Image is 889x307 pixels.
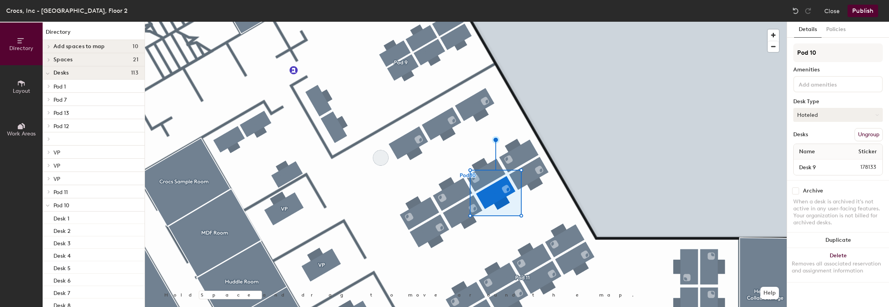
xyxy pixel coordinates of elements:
[13,88,30,94] span: Layout
[848,5,878,17] button: Publish
[53,288,70,297] p: Desk 7
[822,22,850,38] button: Policies
[53,176,60,182] span: VP
[842,163,881,172] span: 178133
[792,260,884,274] div: Removes all associated reservation and assignment information
[53,110,69,116] span: Pod 13
[53,225,71,234] p: Desk 2
[795,162,842,173] input: Unnamed desk
[760,287,779,299] button: Help
[804,7,812,15] img: Redo
[53,43,105,50] span: Add spaces to map
[53,189,68,196] span: Pod 11
[133,57,138,63] span: 21
[6,6,127,16] div: Crocs, Inc - [GEOGRAPHIC_DATA], Floor 2
[53,202,69,209] span: Pod 10
[793,198,883,226] div: When a desk is archived it's not active in any user-facing features. Your organization is not bil...
[855,128,883,141] button: Ungroup
[53,163,60,169] span: VP
[53,275,71,284] p: Desk 6
[795,145,819,159] span: Name
[133,43,138,50] span: 10
[793,67,883,73] div: Amenities
[855,145,881,159] span: Sticker
[53,263,71,272] p: Desk 5
[794,22,822,38] button: Details
[787,248,889,282] button: DeleteRemoves all associated reservation and assignment information
[793,99,883,105] div: Desk Type
[53,70,69,76] span: Desks
[824,5,840,17] button: Close
[793,108,883,122] button: Hoteled
[53,97,67,103] span: Pod 7
[9,45,33,52] span: Directory
[53,250,71,259] p: Desk 4
[797,79,867,88] input: Add amenities
[43,28,145,40] h1: Directory
[131,70,138,76] span: 113
[787,232,889,248] button: Duplicate
[53,83,66,90] span: Pod 1
[53,57,73,63] span: Spaces
[53,238,71,247] p: Desk 3
[53,149,60,156] span: VP
[793,132,808,138] div: Desks
[803,188,823,194] div: Archive
[53,213,69,222] p: Desk 1
[7,130,36,137] span: Work Areas
[53,123,69,130] span: Pod 12
[792,7,799,15] img: Undo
